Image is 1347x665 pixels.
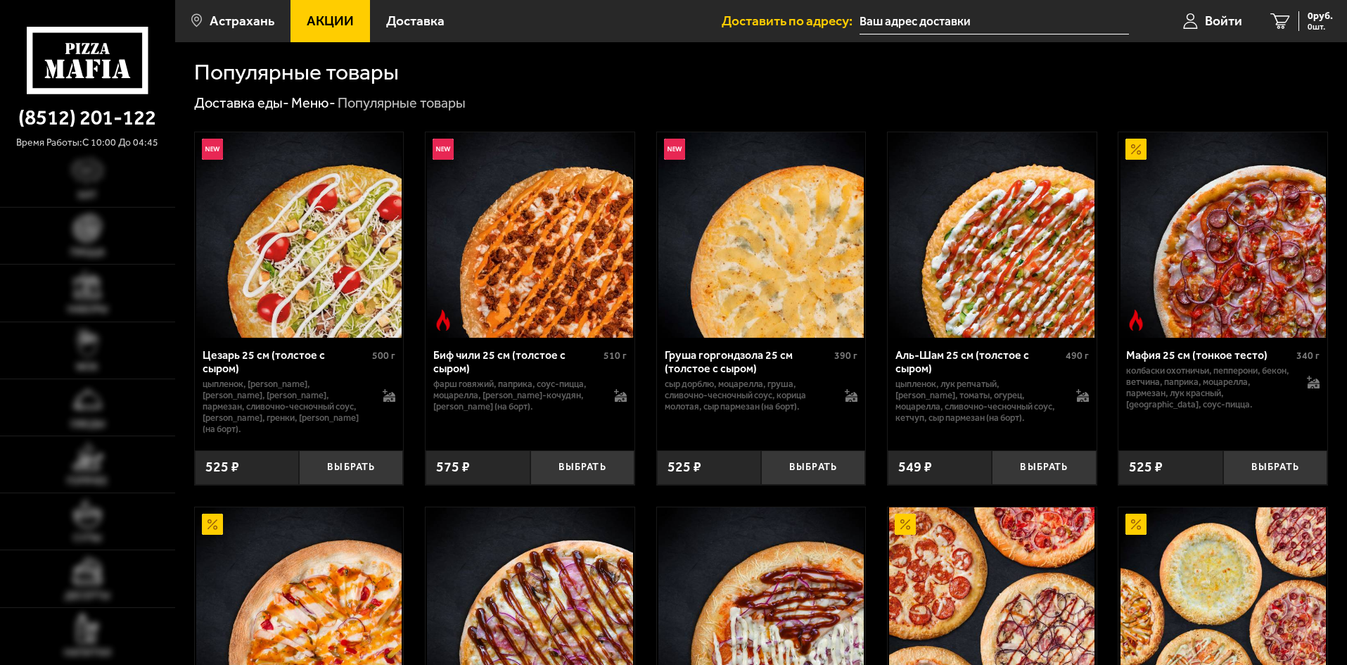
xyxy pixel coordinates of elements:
div: Цезарь 25 см (толстое с сыром) [203,348,369,375]
span: 340 г [1296,350,1320,362]
a: Аль-Шам 25 см (толстое с сыром) [888,132,1097,338]
span: Наборы [68,305,108,315]
button: Выбрать [299,450,403,485]
span: 575 ₽ [436,460,470,474]
img: Острое блюдо [433,310,454,331]
span: Супы [73,533,101,543]
img: Биф чили 25 см (толстое с сыром) [427,132,632,338]
img: Цезарь 25 см (толстое с сыром) [196,132,402,338]
span: Астрахань [210,14,274,27]
a: НовинкаЦезарь 25 см (толстое с сыром) [195,132,404,338]
a: НовинкаГруша горгондзола 25 см (толстое с сыром) [657,132,866,338]
button: Выбрать [1223,450,1327,485]
a: Меню- [291,94,336,111]
a: НовинкаОстрое блюдоБиф чили 25 см (толстое с сыром) [426,132,634,338]
span: Десерты [65,591,110,601]
a: АкционныйОстрое блюдоМафия 25 см (тонкое тесто) [1118,132,1327,338]
img: Мафия 25 см (тонкое тесто) [1121,132,1326,338]
span: Войти [1205,14,1242,27]
span: Пицца [70,248,105,258]
p: фарш говяжий, паприка, соус-пицца, моцарелла, [PERSON_NAME]-кочудян, [PERSON_NAME] (на борт). [433,379,600,412]
span: Горячее [67,476,108,486]
img: Акционный [1125,139,1147,160]
img: Акционный [895,514,916,535]
span: Обеды [70,419,105,429]
div: Груша горгондзола 25 см (толстое с сыром) [665,348,831,375]
button: Выбрать [992,450,1096,485]
span: 525 ₽ [668,460,701,474]
span: 549 ₽ [898,460,932,474]
h1: Популярные товары [194,61,399,84]
span: Напитки [64,648,111,658]
span: Доставка [386,14,445,27]
div: Мафия 25 см (тонкое тесто) [1126,348,1293,362]
img: Острое блюдо [1125,310,1147,331]
p: колбаски охотничьи, пепперони, бекон, ветчина, паприка, моцарелла, пармезан, лук красный, [GEOGRA... [1126,365,1293,410]
span: 490 г [1066,350,1089,362]
a: Доставка еды- [194,94,289,111]
div: Биф чили 25 см (толстое с сыром) [433,348,600,375]
p: сыр дорблю, моцарелла, груша, сливочно-чесночный соус, корица молотая, сыр пармезан (на борт). [665,379,831,412]
div: Популярные товары [338,94,466,113]
button: Выбрать [761,450,865,485]
img: Новинка [202,139,223,160]
img: Груша горгондзола 25 см (толстое с сыром) [658,132,864,338]
img: Аль-Шам 25 см (толстое с сыром) [889,132,1094,338]
span: WOK [76,362,98,372]
span: Хит [77,191,97,201]
span: 525 ₽ [1129,460,1163,474]
input: Ваш адрес доставки [860,8,1129,34]
span: 0 руб. [1308,11,1333,21]
p: цыпленок, лук репчатый, [PERSON_NAME], томаты, огурец, моцарелла, сливочно-чесночный соус, кетчуп... [895,379,1062,424]
span: 500 г [372,350,395,362]
span: 390 г [834,350,857,362]
button: Выбрать [530,450,634,485]
span: Доставить по адресу: [722,14,860,27]
img: Акционный [1125,514,1147,535]
img: Новинка [433,139,454,160]
span: 0 шт. [1308,23,1333,31]
span: 510 г [604,350,627,362]
img: Новинка [664,139,685,160]
p: цыпленок, [PERSON_NAME], [PERSON_NAME], [PERSON_NAME], пармезан, сливочно-чесночный соус, [PERSON... [203,379,369,435]
div: Аль-Шам 25 см (толстое с сыром) [895,348,1062,375]
span: 525 ₽ [205,460,239,474]
img: Акционный [202,514,223,535]
span: Акции [307,14,354,27]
